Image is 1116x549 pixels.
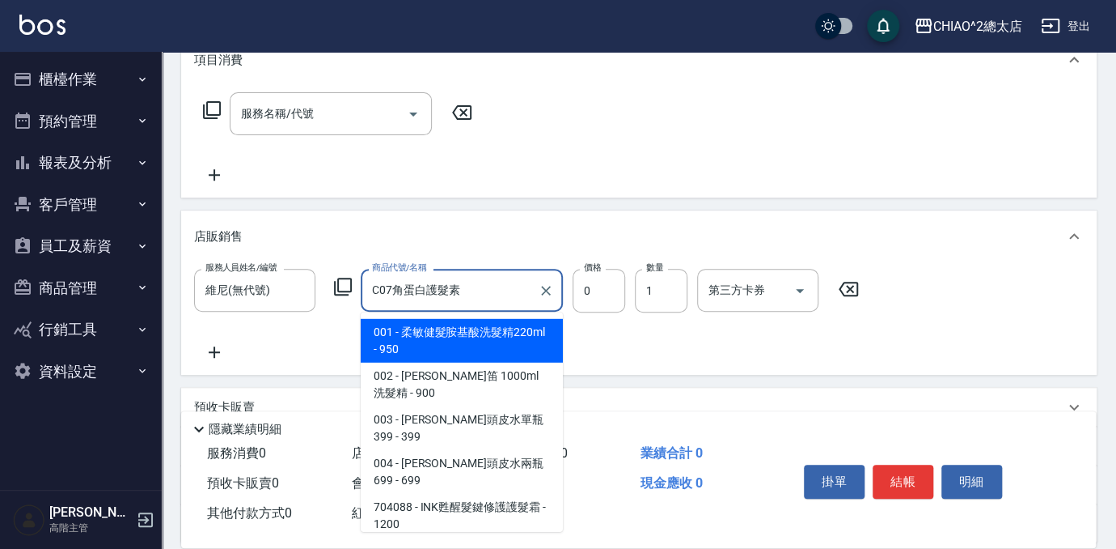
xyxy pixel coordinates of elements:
[6,267,155,309] button: 商品管理
[804,465,864,499] button: 掛單
[1034,11,1097,41] button: 登出
[372,262,426,274] label: 商品代號/名稱
[400,101,426,127] button: Open
[6,309,155,351] button: 行銷工具
[352,475,424,491] span: 會員卡販賣 0
[873,465,933,499] button: 結帳
[933,16,1022,36] div: CHIAO^2總太店
[646,262,663,274] label: 數量
[6,100,155,143] button: 預約管理
[640,475,703,491] span: 現金應收 0
[6,142,155,184] button: 報表及分析
[207,475,279,491] span: 預收卡販賣 0
[209,421,281,438] p: 隱藏業績明細
[640,445,703,461] span: 業績合計 0
[205,262,277,274] label: 服務人員姓名/編號
[361,494,563,538] span: 704088 - INK甦醒髮鍵修護護髮霜 - 1200
[907,10,1029,43] button: CHIAO^2總太店
[194,228,243,245] p: 店販銷售
[584,262,601,274] label: 價格
[6,351,155,393] button: 資料設定
[181,388,1097,427] div: 預收卡販賣
[13,504,45,536] img: Person
[361,363,563,406] span: 002 - [PERSON_NAME]笛 1000ml 洗髮精 - 900
[194,399,255,416] p: 預收卡販賣
[207,445,266,461] span: 服務消費 0
[867,10,899,42] button: save
[6,58,155,100] button: 櫃檯作業
[181,211,1097,262] div: 店販銷售
[181,34,1097,86] div: 項目消費
[352,445,411,461] span: 店販消費 0
[6,184,155,226] button: 客戶管理
[361,450,563,494] span: 004 - [PERSON_NAME]頭皮水兩瓶699 - 699
[361,319,563,363] span: 001 - 柔敏健髮胺基酸洗髮精220ml - 950
[535,279,557,302] button: Clear
[941,465,1002,499] button: 明細
[194,52,243,69] p: 項目消費
[49,504,132,521] h5: [PERSON_NAME]
[361,406,563,450] span: 003 - [PERSON_NAME]頭皮水單瓶399 - 399
[49,521,132,535] p: 高階主管
[6,225,155,267] button: 員工及薪資
[207,505,292,521] span: 其他付款方式 0
[352,505,437,521] span: 紅利點數折抵 0
[19,15,66,35] img: Logo
[787,278,813,304] button: Open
